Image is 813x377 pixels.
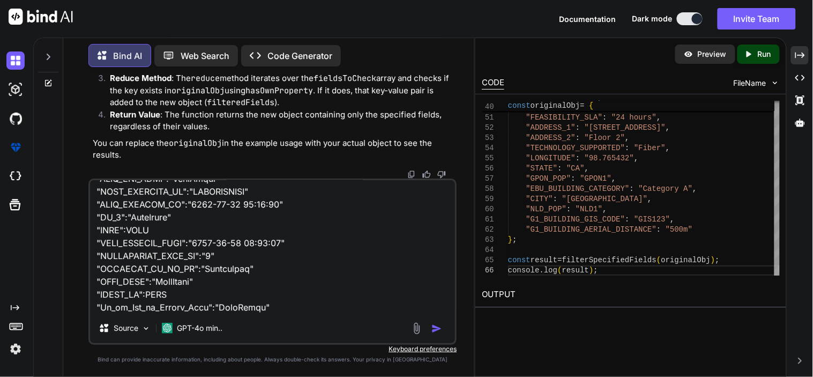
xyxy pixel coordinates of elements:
span: ; [513,235,517,244]
img: premium [6,138,25,157]
button: Documentation [560,13,616,25]
span: originalObj [661,256,711,264]
span: } [508,235,512,244]
span: "500m" [666,225,692,234]
div: 64 [482,245,494,255]
span: console [508,266,540,275]
span: ; [594,266,598,275]
p: Run [758,49,771,60]
div: 66 [482,265,494,276]
span: , [666,144,670,152]
li: : The method iterates over the array and checks if the key exists in using . If it does, that key... [101,72,454,109]
span: ) [589,266,593,275]
span: : [625,144,630,152]
h2: OUTPUT [475,282,786,307]
span: . [540,266,544,275]
span: "12.345678" [580,103,630,112]
p: Source [114,323,138,334]
span: ( [657,256,661,264]
p: GPT-4o min.. [177,323,222,334]
img: like [422,170,431,179]
span: originalObj [531,101,580,110]
span: "TECHNOLOGY_SUPPORTED" [526,144,625,152]
img: chevron down [771,78,780,87]
span: ; [715,256,720,264]
img: cloudideIcon [6,167,25,186]
img: darkAi-studio [6,80,25,99]
div: 53 [482,133,494,143]
button: Invite Team [718,8,796,29]
p: Web Search [181,49,229,62]
span: : [576,134,580,142]
span: , [625,134,630,142]
span: "ADDRESS_2" [526,134,576,142]
p: Bind can provide inaccurate information, including about people. Always double-check its answers.... [88,356,457,364]
div: 65 [482,255,494,265]
span: , [603,205,607,213]
code: filteredFields [207,97,274,108]
strong: Return Value [110,109,160,120]
span: const [508,101,531,110]
img: Pick Models [141,324,151,333]
span: "FEASIBILITY_SLA" [526,113,603,122]
span: const [508,256,531,264]
span: : [625,215,630,224]
p: You can replace the in the example usage with your actual object to see the results. [93,137,454,161]
p: Code Generator [267,49,332,62]
img: attachment [411,322,423,335]
span: = [558,256,562,264]
span: "CA" [566,164,585,173]
span: "GPON1" [580,174,612,183]
img: dislike [437,170,446,179]
span: "STATE" [526,164,558,173]
strong: Reduce Method [110,73,171,83]
span: Dark mode [632,13,673,24]
div: 55 [482,153,494,164]
span: "Category A" [639,184,693,193]
img: Bind AI [9,9,73,25]
img: GPT-4o mini [162,323,173,334]
p: Preview [698,49,727,60]
code: reduce [191,73,220,84]
span: , [634,154,638,162]
span: "NLD1" [576,205,602,213]
span: : [571,103,576,112]
div: 62 [482,225,494,235]
span: , [657,113,661,122]
code: originalObj [171,85,225,96]
div: 60 [482,204,494,215]
span: = [580,101,585,110]
span: "LONGITUDE" [526,154,576,162]
span: result [531,256,557,264]
span: : [657,225,661,234]
span: : [558,164,562,173]
img: icon [431,323,442,334]
span: "LATITUDE" [526,103,571,112]
div: 51 [482,113,494,123]
p: Keyboard preferences [88,345,457,353]
div: 56 [482,164,494,174]
div: 52 [482,123,494,133]
span: , [666,123,670,132]
img: preview [684,49,693,59]
div: 54 [482,143,494,153]
span: { [589,101,593,110]
span: filterSpecifiedFields [562,256,657,264]
span: : [571,174,576,183]
div: 58 [482,184,494,194]
span: "98.765432" [585,154,634,162]
span: FileName [734,78,766,88]
span: : [553,195,557,203]
span: , [630,103,634,112]
span: "G1_BUILDING_GIS_CODE" [526,215,625,224]
img: settings [6,340,25,358]
span: , [670,215,675,224]
div: 61 [482,215,494,225]
span: result [562,266,589,275]
span: "[GEOGRAPHIC_DATA]" [562,195,648,203]
img: copy [407,170,416,179]
span: : [576,154,580,162]
span: ) [711,256,715,264]
img: githubDark [6,109,25,128]
span: : [566,205,571,213]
